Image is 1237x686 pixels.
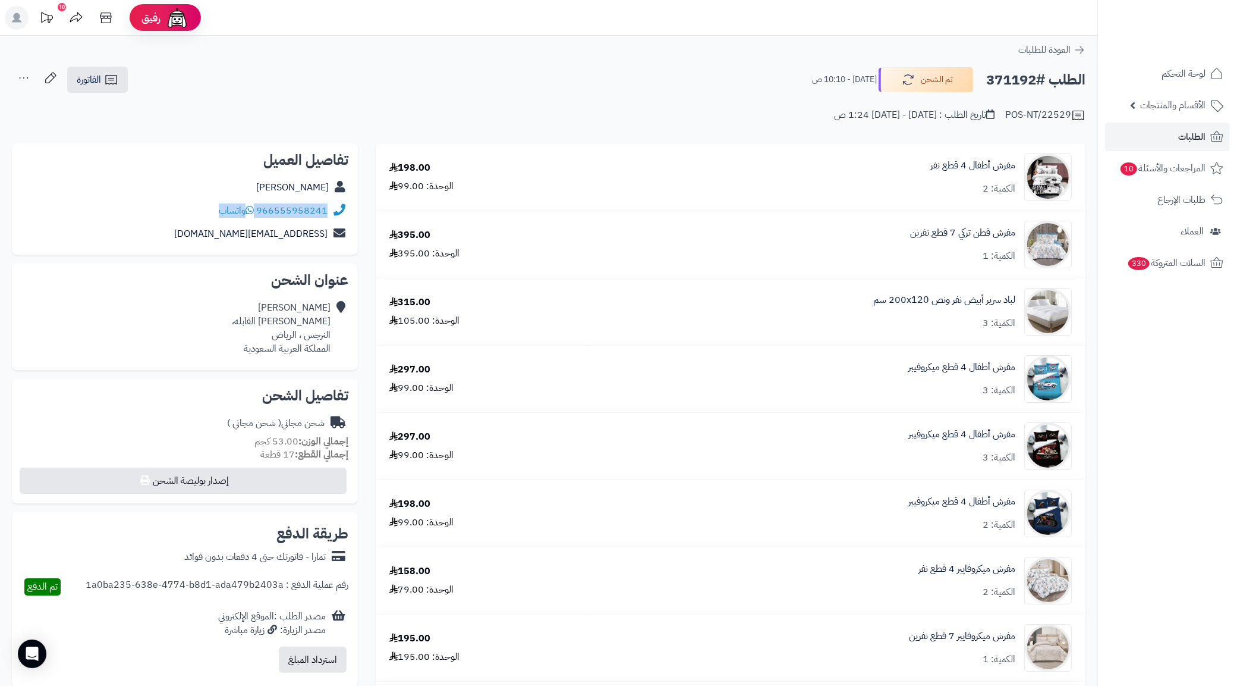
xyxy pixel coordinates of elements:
a: مفرش ميكروفايبر 7 قطع نفرين [909,629,1015,643]
div: 297.00 [389,363,430,377]
div: شحن مجاني [227,416,325,430]
span: تم الدفع [27,580,58,594]
a: السلات المتروكة330 [1105,249,1230,277]
div: الوحدة: 99.00 [389,449,454,462]
a: لوحة التحكم [1105,59,1230,88]
a: مفرش أطفال 4 قطع ميكروفيبر [908,495,1015,509]
h2: طريقة الدفع [276,527,348,541]
div: الكمية: 3 [983,317,1015,330]
span: العملاء [1181,223,1204,240]
button: تم الشحن [879,67,974,92]
img: 1715599401-110203010056-90x90.jpg [1025,154,1071,201]
a: لباد سرير أبيض نفر ونص 200x120 سم [873,293,1015,307]
div: 10 [58,3,66,11]
img: 1736335435-110203010078-90x90.jpg [1025,490,1071,537]
div: 315.00 [389,296,430,309]
a: المراجعات والأسئلة10 [1105,154,1230,183]
div: الكمية: 2 [983,518,1015,532]
div: الوحدة: 99.00 [389,180,454,193]
a: مفرش أطفال 4 قطع ميكروفيبر [908,428,1015,441]
div: 297.00 [389,430,430,444]
div: الوحدة: 105.00 [389,314,459,328]
div: 198.00 [389,161,430,175]
div: تاريخ الطلب : [DATE] - [DATE] 1:24 ص [834,108,994,122]
a: مفرش أطفال 4 قطع ميكروفيبر [908,361,1015,374]
strong: إجمالي القطع: [295,447,348,462]
h2: الطلب #371192 [986,68,1085,92]
div: Open Intercom Messenger [18,640,46,668]
span: العودة للطلبات [1018,43,1071,57]
span: رفيق [141,11,160,25]
div: الوحدة: 395.00 [389,247,459,261]
div: الكمية: 1 [983,653,1015,666]
div: رقم عملية الدفع : 1a0ba235-638e-4774-b8d1-ada479b2403a [86,578,348,596]
button: إصدار بوليصة الشحن [20,468,347,494]
small: 17 قطعة [260,447,348,462]
h2: تفاصيل العميل [21,153,348,167]
h2: عنوان الشحن [21,273,348,287]
div: الوحدة: 195.00 [389,650,459,664]
a: العملاء [1105,217,1230,246]
strong: إجمالي الوزن: [298,434,348,449]
a: الفاتورة [67,67,128,93]
div: الوحدة: 99.00 [389,516,454,530]
div: الكمية: 3 [983,384,1015,397]
img: 1745316873-istanbul%20S9-90x90.jpg [1025,221,1071,268]
span: الطلبات [1178,129,1205,145]
div: 195.00 [389,632,430,646]
h2: تفاصيل الشحن [21,389,348,403]
div: الكمية: 3 [983,451,1015,465]
div: الوحدة: 79.00 [389,583,454,597]
span: لوحة التحكم [1162,65,1205,82]
img: 1736335372-110203010076-90x90.jpg [1025,422,1071,470]
span: ( شحن مجاني ) [227,416,281,430]
a: مفرش قطن تركي 7 قطع نفرين [910,226,1015,240]
div: POS-NT/22529 [1005,108,1085,123]
small: [DATE] - 10:10 ص [812,74,877,86]
a: طلبات الإرجاع [1105,186,1230,214]
span: الأقسام والمنتجات [1140,97,1205,114]
a: الطلبات [1105,123,1230,151]
a: تحديثات المنصة [32,6,61,33]
div: الكمية: 1 [983,249,1015,263]
span: 330 [1128,257,1150,270]
img: 1732186588-220107040010-90x90.jpg [1025,288,1071,336]
div: [PERSON_NAME] [PERSON_NAME] القابله، النرجس ، الرياض المملكة العربية السعودية [232,301,331,355]
div: تمارا - فاتورتك حتى 4 دفعات بدون فوائد [184,550,326,564]
a: مفرش ميكروفايبر 4 قطع نفر [918,562,1015,576]
span: الفاتورة [77,73,101,87]
div: 395.00 [389,228,430,242]
span: طلبات الإرجاع [1157,192,1205,208]
div: مصدر الطلب :الموقع الإلكتروني [218,610,326,637]
span: المراجعات والأسئلة [1119,160,1205,177]
div: 198.00 [389,497,430,511]
a: واتساب [219,203,254,218]
div: مصدر الزيارة: زيارة مباشرة [218,624,326,637]
span: السلات المتروكة [1127,255,1205,271]
a: 966555958241 [256,203,328,218]
a: [PERSON_NAME] [256,180,329,195]
a: [EMAIL_ADDRESS][DOMAIN_NAME] [174,227,328,241]
a: العودة للطلبات [1018,43,1085,57]
img: 1736335297-110203010074-90x90.jpg [1025,355,1071,403]
div: 158.00 [389,565,430,578]
div: الوحدة: 99.00 [389,381,454,395]
img: ai-face.png [165,6,189,30]
img: 1754396674-1-90x90.jpg [1025,624,1071,672]
div: الكمية: 2 [983,585,1015,599]
div: الكمية: 2 [983,182,1015,196]
img: 1752751687-1-90x90.jpg [1025,557,1071,604]
button: استرداد المبلغ [279,647,347,673]
small: 53.00 كجم [254,434,348,449]
span: 10 [1120,162,1137,176]
a: مفرش أطفال 4 قطع نفر [930,159,1015,173]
